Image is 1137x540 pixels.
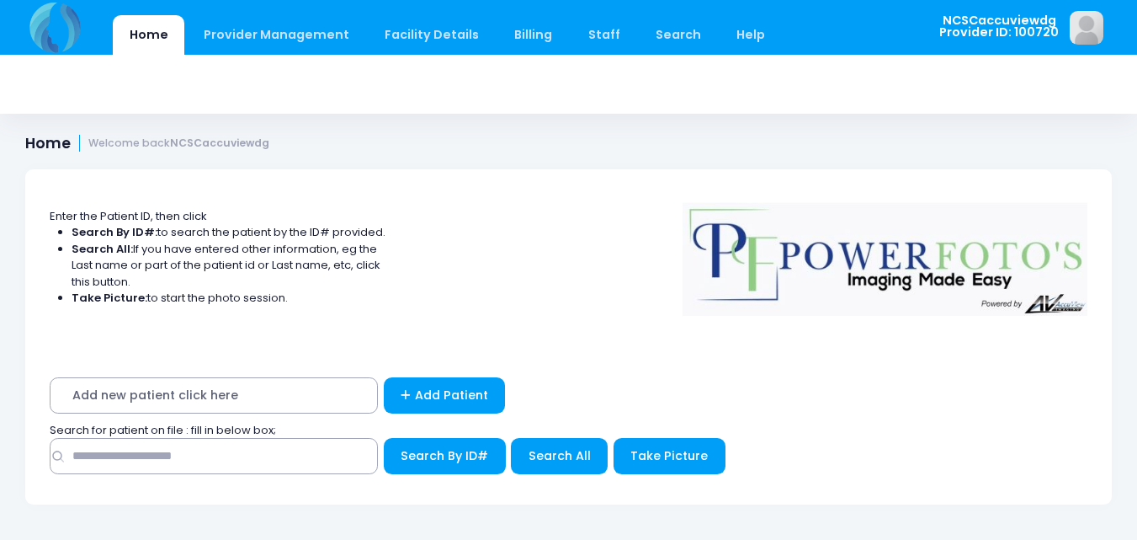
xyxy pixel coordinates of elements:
a: Facility Details [369,15,496,55]
li: to start the photo session. [72,290,386,307]
h1: Home [25,135,269,152]
a: Billing [498,15,569,55]
span: NCSCaccuviewdg Provider ID: 100720 [939,14,1059,39]
button: Search All [511,438,608,474]
a: Staff [571,15,636,55]
small: Welcome back [88,137,269,150]
a: Search [639,15,717,55]
a: Add Patient [384,377,506,414]
span: Enter the Patient ID, then click [50,208,207,224]
span: Search for patient on file : fill in below box; [50,422,276,438]
span: Search All [529,447,591,464]
strong: NCSCaccuviewdg [170,136,269,150]
strong: Search By ID#: [72,224,157,240]
a: Help [720,15,782,55]
strong: Take Picture: [72,290,147,306]
span: Take Picture [630,447,708,464]
button: Search By ID# [384,438,506,474]
span: Add new patient click here [50,377,378,414]
a: Provider Management [187,15,365,55]
span: Search By ID# [401,447,488,464]
li: to search the patient by the ID# provided. [72,224,386,241]
li: If you have entered other information, eg the Last name or part of the patient id or Last name, e... [72,241,386,291]
img: image [1070,11,1103,45]
img: Logo [675,191,1096,316]
a: Home [113,15,184,55]
strong: Search All: [72,241,133,257]
button: Take Picture [614,438,725,474]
